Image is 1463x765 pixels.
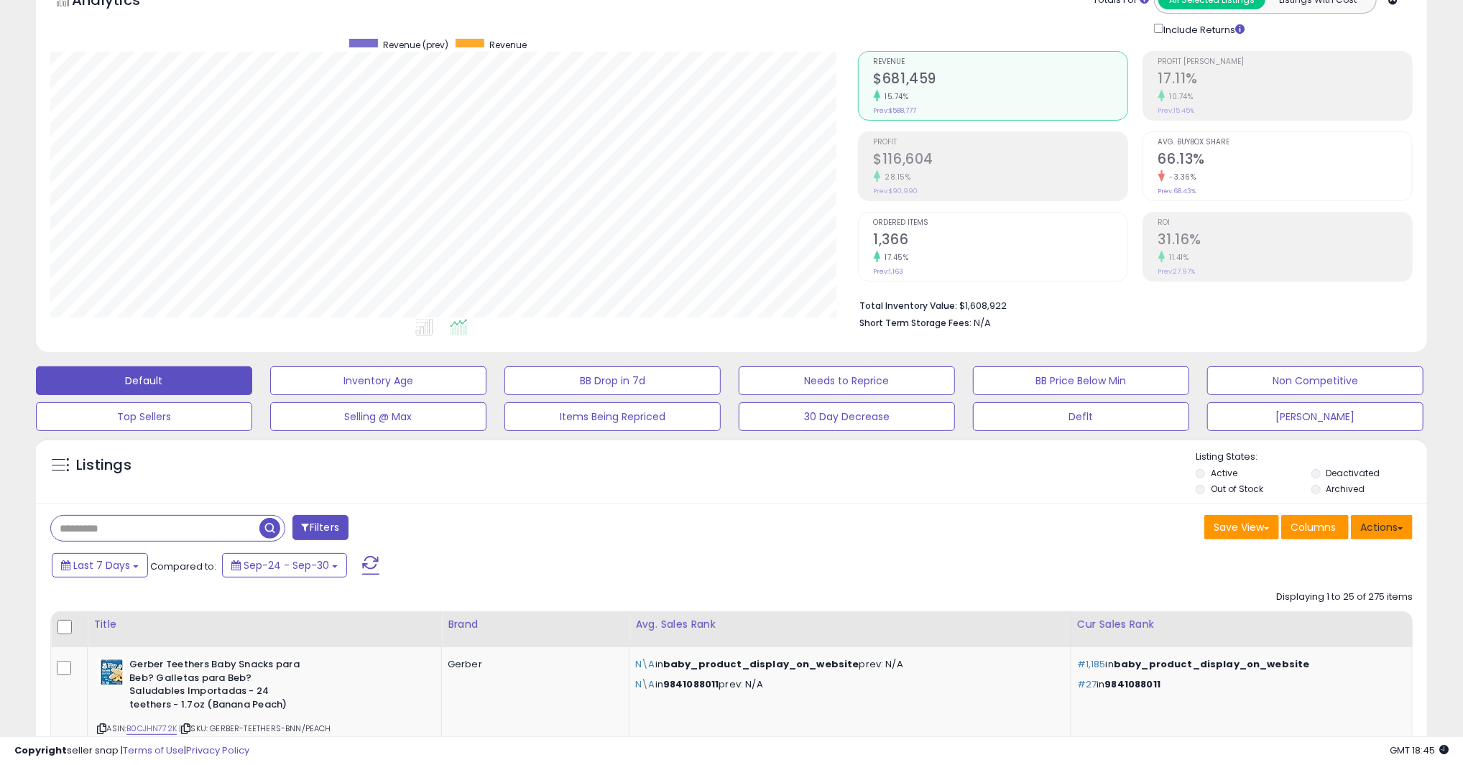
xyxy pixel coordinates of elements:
[874,106,917,115] small: Prev: $588,777
[14,743,67,757] strong: Copyright
[1158,231,1412,251] h2: 31.16%
[1077,617,1406,632] div: Cur Sales Rank
[1276,590,1413,604] div: Displaying 1 to 25 of 275 items
[860,317,972,329] b: Short Term Storage Fees:
[973,366,1189,395] button: BB Price Below Min
[1158,58,1412,66] span: Profit [PERSON_NAME]
[76,455,131,476] h5: Listings
[126,723,177,735] a: B0CJHN772K
[150,560,216,573] span: Compared to:
[635,677,655,691] span: N\A
[874,219,1127,227] span: Ordered Items
[129,658,304,715] b: Gerber Teethers Baby Snacks para Beb? Galletas para Beb? Saludables Importadas - 24 teethers - 1....
[1204,515,1279,539] button: Save View
[1143,21,1262,37] div: Include Returns
[1326,467,1380,479] label: Deactivated
[504,402,721,431] button: Items Being Repriced
[222,553,347,578] button: Sep-24 - Sep-30
[1158,106,1195,115] small: Prev: 15.45%
[663,657,859,671] span: baby_product_display_on_website
[973,402,1189,431] button: Deflt
[860,300,958,312] b: Total Inventory Value:
[1165,91,1194,102] small: 10.74%
[36,402,252,431] button: Top Sellers
[1291,520,1336,534] span: Columns
[73,558,130,572] span: Last 7 Days
[1281,515,1349,539] button: Columns
[635,658,1060,671] p: in prev: N/A
[448,617,623,632] div: Brand
[1351,515,1413,539] button: Actions
[874,187,918,195] small: Prev: $90,990
[974,316,992,330] span: N/A
[36,366,252,395] button: Default
[292,515,349,540] button: Filters
[1158,70,1412,90] h2: 17.11%
[1158,267,1196,276] small: Prev: 27.97%
[489,39,527,51] span: Revenue
[635,617,1065,632] div: Avg. Sales Rank
[874,139,1127,147] span: Profit
[1211,483,1263,495] label: Out of Stock
[1158,219,1412,227] span: ROI
[97,658,126,687] img: 51rnoKXNVRL._SL40_.jpg
[123,743,184,757] a: Terms of Use
[1105,677,1161,691] span: 9841088011
[635,657,655,671] span: N\A
[874,231,1127,251] h2: 1,366
[1077,678,1401,691] p: in
[14,744,249,758] div: seller snap | |
[1165,252,1189,263] small: 11.41%
[244,558,329,572] span: Sep-24 - Sep-30
[880,172,911,182] small: 28.15%
[635,678,1060,691] p: in prev: N/A
[1390,743,1449,757] span: 2025-10-8 18:45 GMT
[186,743,249,757] a: Privacy Policy
[504,366,721,395] button: BB Drop in 7d
[739,366,955,395] button: Needs to Reprice
[1211,467,1237,479] label: Active
[880,91,909,102] small: 15.74%
[874,267,904,276] small: Prev: 1,163
[1158,151,1412,170] h2: 66.13%
[179,723,331,734] span: | SKU: GERBER-TEETHERS-BNN/PEACH
[874,151,1127,170] h2: $116,604
[880,252,909,263] small: 17.45%
[874,58,1127,66] span: Revenue
[1326,483,1365,495] label: Archived
[1077,658,1401,671] p: in
[1196,450,1427,464] p: Listing States:
[1158,187,1196,195] small: Prev: 68.43%
[270,366,486,395] button: Inventory Age
[1077,657,1106,671] span: #1,185
[52,553,148,578] button: Last 7 Days
[448,658,618,671] div: Gerber
[1077,677,1097,691] span: #27
[270,402,486,431] button: Selling @ Max
[663,677,719,691] span: 9841088011
[874,70,1127,90] h2: $681,459
[1165,172,1196,182] small: -3.36%
[93,617,435,632] div: Title
[1207,402,1423,431] button: [PERSON_NAME]
[860,296,1403,313] li: $1,608,922
[1114,657,1310,671] span: baby_product_display_on_website
[739,402,955,431] button: 30 Day Decrease
[1158,139,1412,147] span: Avg. Buybox Share
[383,39,448,51] span: Revenue (prev)
[1207,366,1423,395] button: Non Competitive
